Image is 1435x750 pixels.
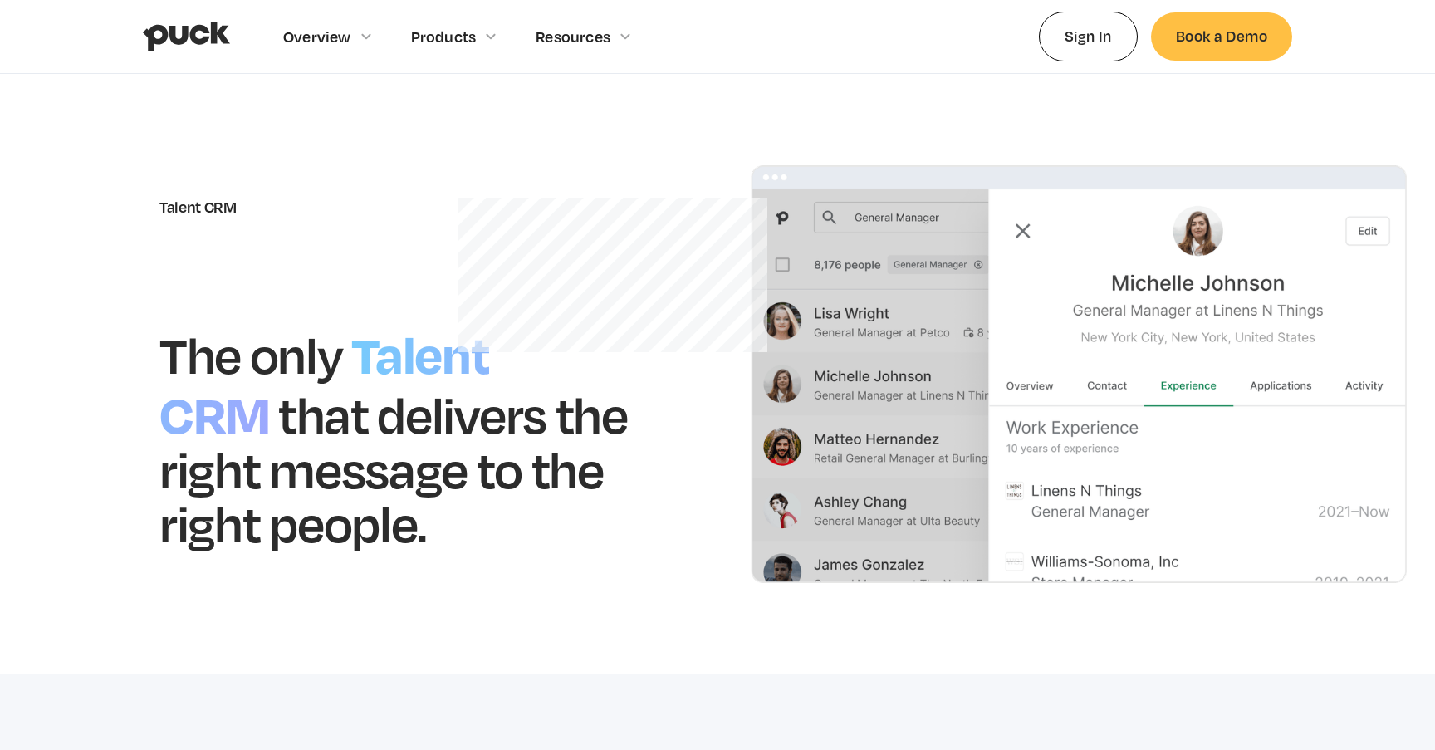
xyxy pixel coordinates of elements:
a: Book a Demo [1151,12,1292,60]
div: Products [411,27,477,46]
h1: that delivers the right message to the right people. [159,383,628,555]
div: Talent CRM [159,198,684,216]
div: Resources [536,27,610,46]
h1: Talent CRM [159,316,489,448]
div: Overview [283,27,351,46]
h1: The only [159,323,343,385]
a: Sign In [1039,12,1138,61]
